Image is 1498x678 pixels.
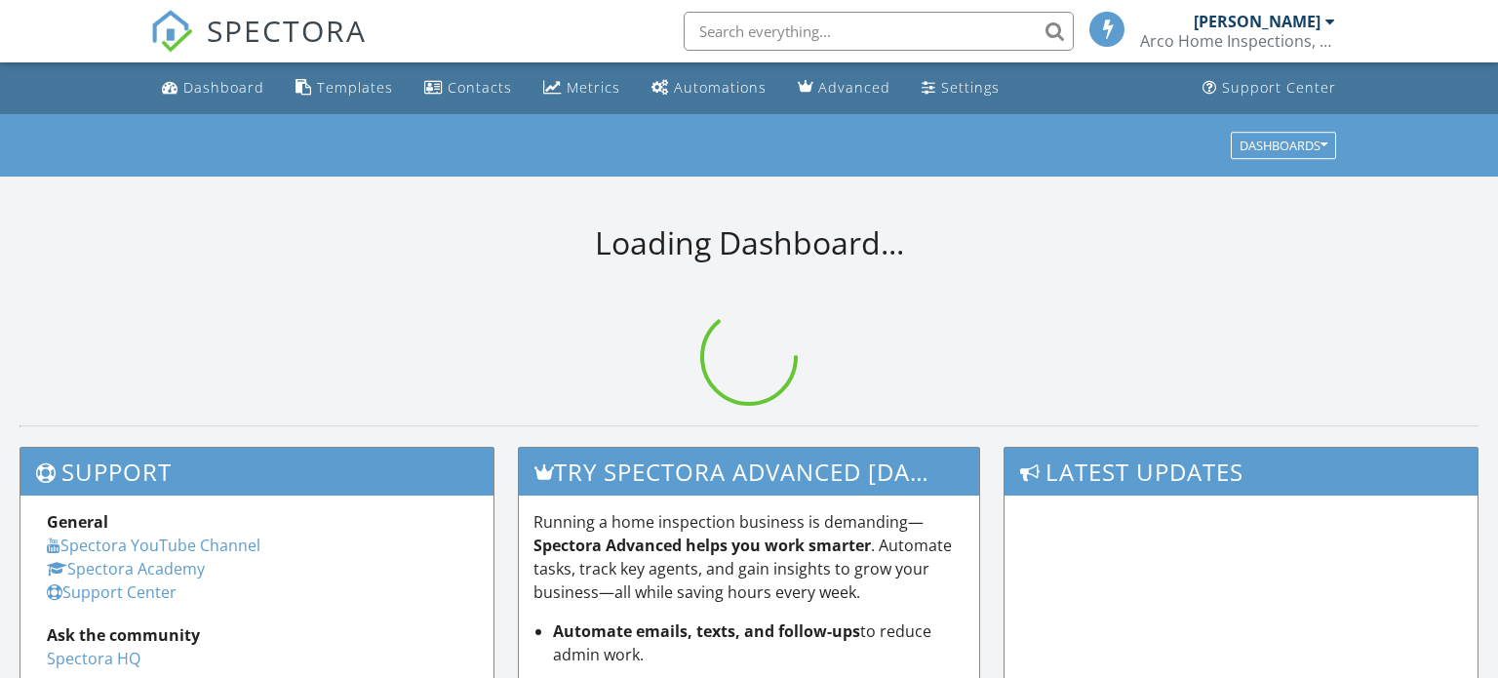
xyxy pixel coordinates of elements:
div: Settings [941,78,1000,97]
div: Advanced [818,78,890,97]
li: to reduce admin work. [553,619,966,666]
div: Support Center [1222,78,1336,97]
img: The Best Home Inspection Software - Spectora [150,10,193,53]
div: Metrics [567,78,620,97]
a: Advanced [790,70,898,106]
a: SPECTORA [150,26,367,67]
h3: Latest Updates [1005,448,1478,496]
h3: Try spectora advanced [DATE] [519,448,980,496]
a: Support Center [47,581,177,603]
a: Templates [288,70,401,106]
a: Dashboard [154,70,272,106]
strong: General [47,511,108,533]
div: Ask the community [47,623,467,647]
input: Search everything... [684,12,1074,51]
strong: Spectora Advanced helps you work smarter [533,535,871,556]
div: [PERSON_NAME] [1194,12,1321,31]
a: Metrics [535,70,628,106]
a: Spectora HQ [47,648,140,669]
div: Automations [674,78,767,97]
span: SPECTORA [207,10,367,51]
a: Settings [914,70,1007,106]
a: Automations (Basic) [644,70,774,106]
div: Dashboard [183,78,264,97]
a: Support Center [1195,70,1344,106]
div: Contacts [448,78,512,97]
div: Dashboards [1240,139,1327,152]
button: Dashboards [1231,132,1336,159]
a: Spectora YouTube Channel [47,535,260,556]
a: Contacts [416,70,520,106]
div: Templates [317,78,393,97]
strong: Automate emails, texts, and follow-ups [553,620,860,642]
a: Spectora Academy [47,558,205,579]
div: Arco Home Inspections, LLC [1140,31,1335,51]
p: Running a home inspection business is demanding— . Automate tasks, track key agents, and gain ins... [533,510,966,604]
h3: Support [20,448,493,496]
